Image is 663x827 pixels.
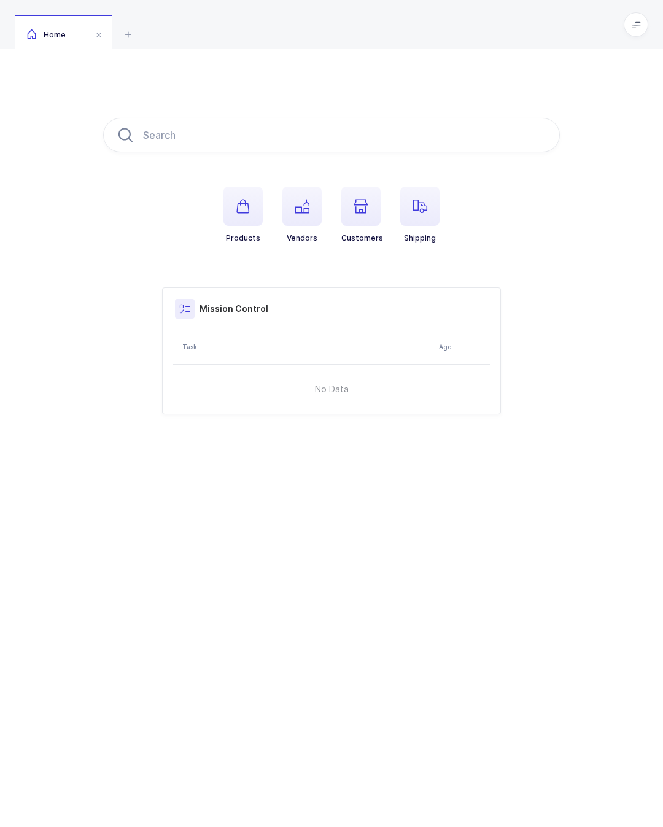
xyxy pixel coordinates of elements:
[282,187,322,243] button: Vendors
[200,303,268,315] h3: Mission Control
[103,118,560,152] input: Search
[341,187,383,243] button: Customers
[400,187,440,243] button: Shipping
[27,30,66,39] span: Home
[223,187,263,243] button: Products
